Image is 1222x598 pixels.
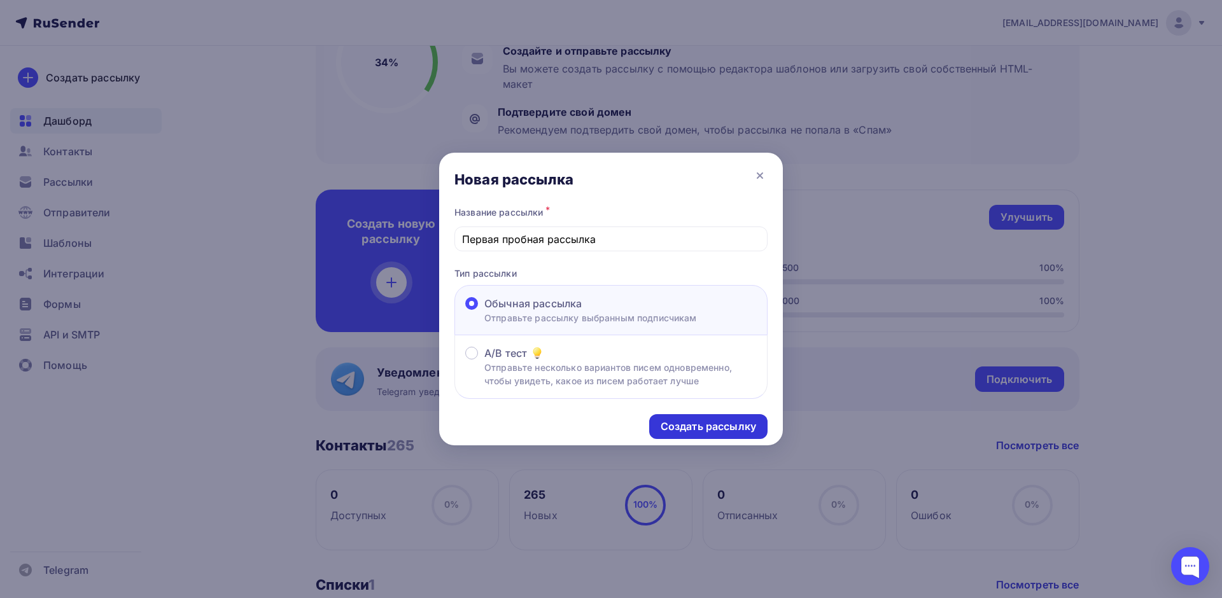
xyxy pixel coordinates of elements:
span: Обычная рассылка [484,296,582,311]
p: Тип рассылки [454,267,768,280]
p: Отправьте несколько вариантов писем одновременно, чтобы увидеть, какое из писем работает лучше [484,361,757,387]
div: Создать рассылку [661,419,756,434]
div: Название рассылки [454,204,768,221]
input: Придумайте название рассылки [462,232,761,247]
span: A/B тест [484,345,527,361]
p: Отправьте рассылку выбранным подписчикам [484,311,697,324]
div: Новая рассылка [454,170,573,188]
